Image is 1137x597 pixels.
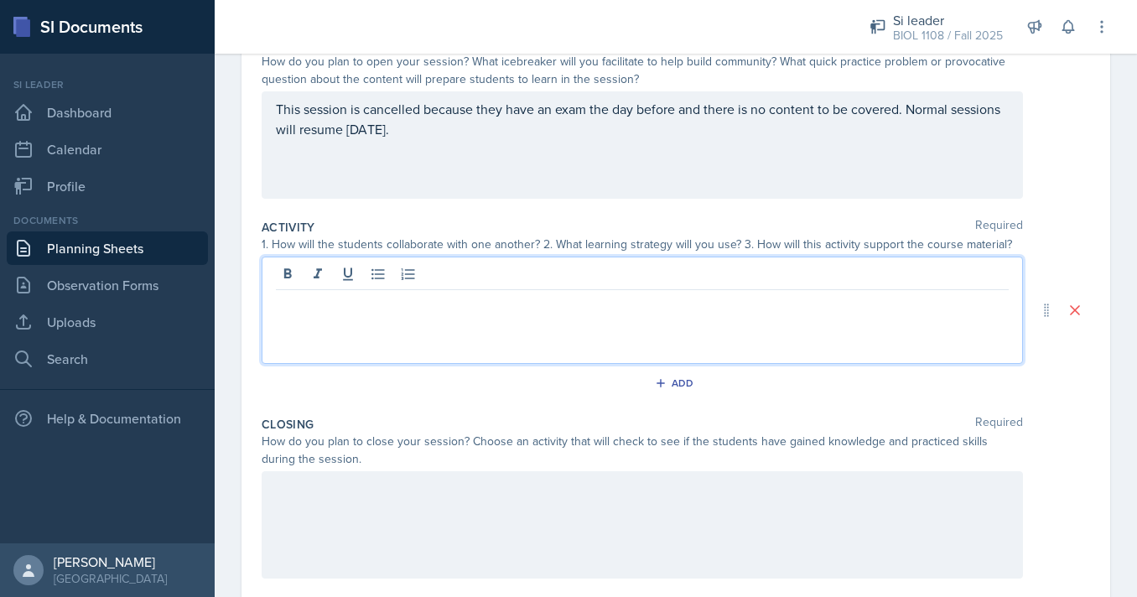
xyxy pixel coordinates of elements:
[54,570,167,587] div: [GEOGRAPHIC_DATA]
[7,132,208,166] a: Calendar
[893,27,1003,44] div: BIOL 1108 / Fall 2025
[262,236,1023,253] div: 1. How will the students collaborate with one another? 2. What learning strategy will you use? 3....
[7,231,208,265] a: Planning Sheets
[7,169,208,203] a: Profile
[262,219,315,236] label: Activity
[975,219,1023,236] span: Required
[975,416,1023,433] span: Required
[658,376,694,390] div: Add
[7,305,208,339] a: Uploads
[262,416,314,433] label: Closing
[7,342,208,376] a: Search
[893,10,1003,30] div: Si leader
[7,268,208,302] a: Observation Forms
[262,53,1023,88] div: How do you plan to open your session? What icebreaker will you facilitate to help build community...
[276,99,1009,139] p: This session is cancelled because they have an exam the day before and there is no content to be ...
[7,213,208,228] div: Documents
[54,553,167,570] div: [PERSON_NAME]
[7,77,208,92] div: Si leader
[262,433,1023,468] div: How do you plan to close your session? Choose an activity that will check to see if the students ...
[649,371,703,396] button: Add
[7,96,208,129] a: Dashboard
[7,402,208,435] div: Help & Documentation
